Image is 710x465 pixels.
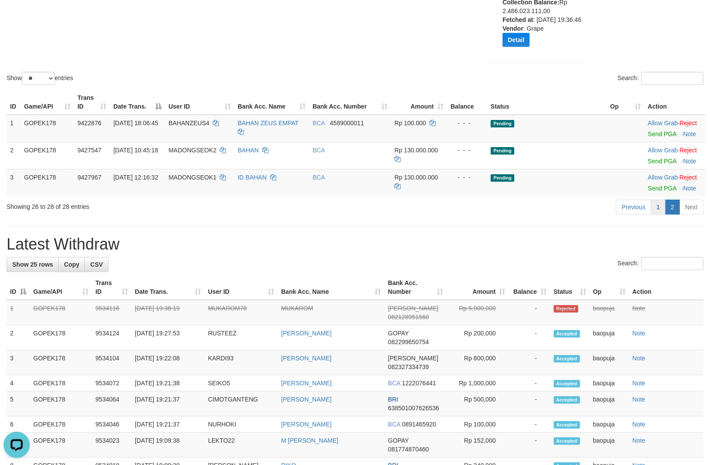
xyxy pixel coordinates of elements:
[313,120,325,127] span: BCA
[7,350,30,375] td: 3
[204,350,278,375] td: KARDI93
[281,421,331,428] a: [PERSON_NAME]
[313,147,325,154] span: BCA
[447,325,509,350] td: Rp 200,000
[384,275,446,300] th: Bank Acc. Number: activate to sort column ascending
[281,437,338,444] a: M [PERSON_NAME]
[113,120,158,127] span: [DATE] 18:06:45
[648,174,679,181] span: ·
[30,433,92,458] td: GOPEK178
[131,350,204,375] td: [DATE] 19:22:08
[394,120,426,127] span: Rp 100.000
[633,396,646,403] a: Note
[509,350,550,375] td: -
[204,391,278,416] td: CIMOTGANTENG
[165,90,234,115] th: User ID: activate to sort column ascending
[648,174,678,181] a: Allow Grab
[388,305,438,312] span: [PERSON_NAME]
[278,275,384,300] th: Bank Acc. Name: activate to sort column ascending
[491,174,514,182] span: Pending
[58,257,85,272] a: Copy
[554,396,580,404] span: Accepted
[281,380,331,387] a: [PERSON_NAME]
[629,275,703,300] th: Action
[92,300,131,325] td: 9534116
[450,173,484,182] div: - - -
[509,275,550,300] th: Balance: activate to sort column ascending
[238,174,267,181] a: ID BAHAN
[281,305,313,312] a: MUKAROM
[651,200,666,215] a: 1
[447,375,509,391] td: Rp 1,000,000
[30,391,92,416] td: GOPEK178
[644,169,706,196] td: ·
[648,147,679,154] span: ·
[92,275,131,300] th: Trans ID: activate to sort column ascending
[204,325,278,350] td: RUSTEEZ
[113,174,158,181] span: [DATE] 12:16:32
[92,391,131,416] td: 9534064
[30,300,92,325] td: GOPEK178
[554,330,580,338] span: Accepted
[648,120,679,127] span: ·
[388,405,439,412] span: Copy 638501007626536 to clipboard
[644,115,706,142] td: ·
[590,433,629,458] td: baopuja
[679,147,697,154] a: Reject
[590,375,629,391] td: baopuja
[509,375,550,391] td: -
[503,33,530,47] button: Detail
[204,275,278,300] th: User ID: activate to sort column ascending
[679,120,697,127] a: Reject
[554,305,578,313] span: Rejected
[21,90,74,115] th: Game/API: activate to sort column ascending
[683,185,696,192] a: Note
[648,185,676,192] a: Send PGA
[281,355,331,362] a: [PERSON_NAME]
[388,355,438,362] span: [PERSON_NAME]
[21,169,74,196] td: GOPEK178
[7,300,30,325] td: 1
[131,275,204,300] th: Date Trans.: activate to sort column ascending
[113,147,158,154] span: [DATE] 10:45:18
[30,375,92,391] td: GOPEK178
[590,325,629,350] td: baopuja
[450,146,484,155] div: - - -
[92,350,131,375] td: 9534104
[169,147,217,154] span: MADONGSEOK2
[509,416,550,433] td: -
[554,437,580,445] span: Accepted
[388,363,429,370] span: Copy 082327334739 to clipboard
[447,416,509,433] td: Rp 100,000
[618,257,703,270] label: Search:
[21,142,74,169] td: GOPEK178
[550,275,590,300] th: Status: activate to sort column ascending
[503,16,533,23] b: Fetched at
[388,314,429,321] span: Copy 082128951560 to clipboard
[633,437,646,444] a: Note
[388,330,408,337] span: GOPAY
[7,416,30,433] td: 6
[30,275,92,300] th: Game/API: activate to sort column ascending
[131,300,204,325] td: [DATE] 19:36:19
[92,375,131,391] td: 9534072
[618,72,703,85] label: Search:
[394,147,438,154] span: Rp 130.000.000
[447,90,487,115] th: Balance
[169,120,209,127] span: BAHANZEUS4
[391,90,447,115] th: Amount: activate to sort column ascending
[84,257,109,272] a: CSV
[487,90,607,115] th: Status
[12,261,53,268] span: Show 25 rows
[447,300,509,325] td: Rp 5,000,000
[30,350,92,375] td: GOPEK178
[77,174,102,181] span: 9427967
[590,350,629,375] td: baopuja
[491,120,514,127] span: Pending
[503,25,523,32] b: Vendor
[388,380,400,387] span: BCA
[554,421,580,429] span: Accepted
[238,120,299,127] a: BAHAN ZEUS EMPAT
[7,236,703,253] h1: Latest Withdraw
[330,120,364,127] span: Copy 4589000011 to clipboard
